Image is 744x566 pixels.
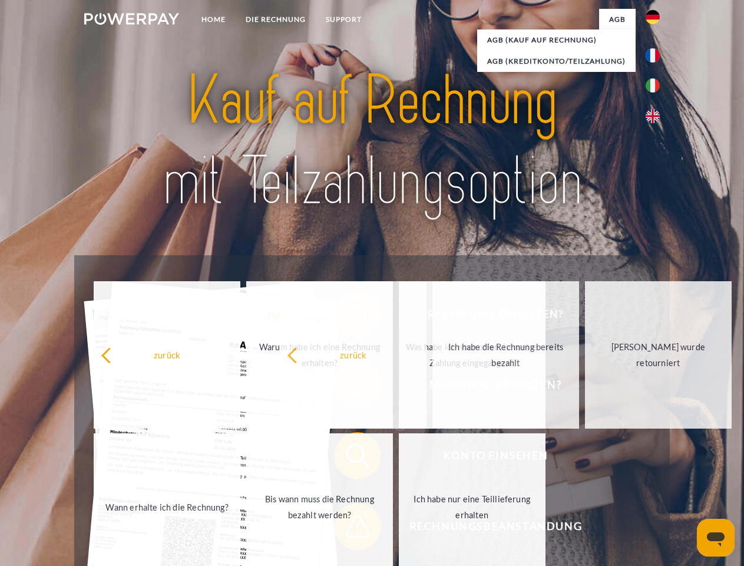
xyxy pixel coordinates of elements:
div: Warum habe ich eine Rechnung erhalten? [253,339,386,371]
a: agb [599,9,636,30]
div: [PERSON_NAME] wurde retourniert [592,339,725,371]
div: zurück [287,347,419,363]
div: Ich habe nur eine Teillieferung erhalten [406,491,538,523]
div: Bis wann muss die Rechnung bezahlt werden? [253,491,386,523]
img: it [646,78,660,93]
div: Ich habe die Rechnung bereits bezahlt [439,339,572,371]
a: DIE RECHNUNG [236,9,316,30]
img: de [646,10,660,24]
div: Wann erhalte ich die Rechnung? [101,499,233,515]
iframe: Schaltfläche zum Öffnen des Messaging-Fensters [697,519,735,557]
a: Home [191,9,236,30]
img: logo-powerpay-white.svg [84,13,179,25]
a: AGB (Kreditkonto/Teilzahlung) [477,51,636,72]
div: zurück [101,347,233,363]
img: fr [646,48,660,62]
a: SUPPORT [316,9,372,30]
img: title-powerpay_de.svg [113,57,631,226]
img: en [646,109,660,123]
a: AGB (Kauf auf Rechnung) [477,29,636,51]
